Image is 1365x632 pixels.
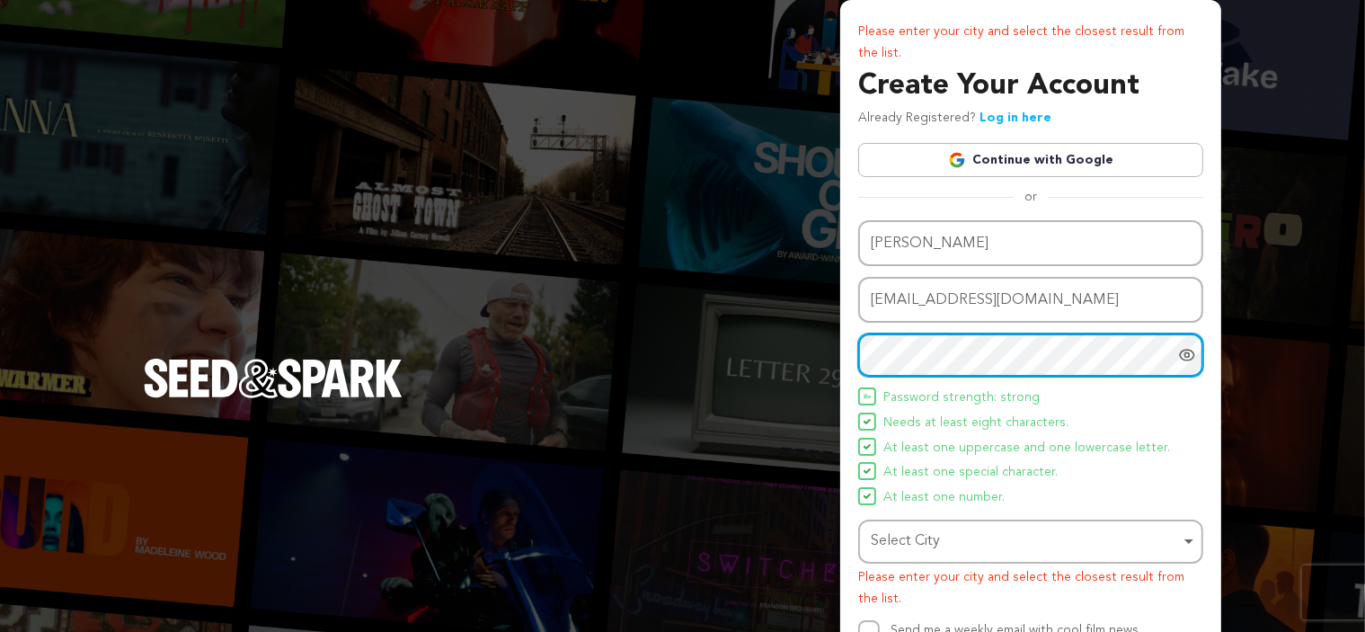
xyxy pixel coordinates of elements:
span: or [1014,188,1048,206]
a: Log in here [979,111,1051,124]
p: Please enter your city and select the closest result from the list. [858,567,1203,610]
a: Show password as plain text. Warning: this will display your password on the screen. [1178,346,1196,364]
a: Seed&Spark Homepage [144,359,403,434]
span: Needs at least eight characters. [883,413,1068,434]
img: Seed&Spark Icon [864,393,871,400]
span: At least one number. [883,487,1005,509]
input: Email address [858,277,1203,323]
img: Seed&Spark Icon [864,493,871,500]
p: Please enter your city and select the closest result from the list. [858,22,1203,65]
img: Google logo [948,151,966,169]
img: Seed&Spark Icon [864,418,871,425]
div: Select City [871,529,1180,555]
a: Continue with Google [858,143,1203,177]
img: Seed&Spark Icon [864,443,871,450]
span: At least one special character. [883,462,1058,484]
span: Password strength: strong [883,387,1040,409]
img: Seed&Spark Icon [864,467,871,475]
p: Already Registered? [858,108,1051,129]
input: Name [858,220,1203,266]
h3: Create Your Account [858,65,1203,108]
span: At least one uppercase and one lowercase letter. [883,438,1170,459]
img: Seed&Spark Logo [144,359,403,398]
